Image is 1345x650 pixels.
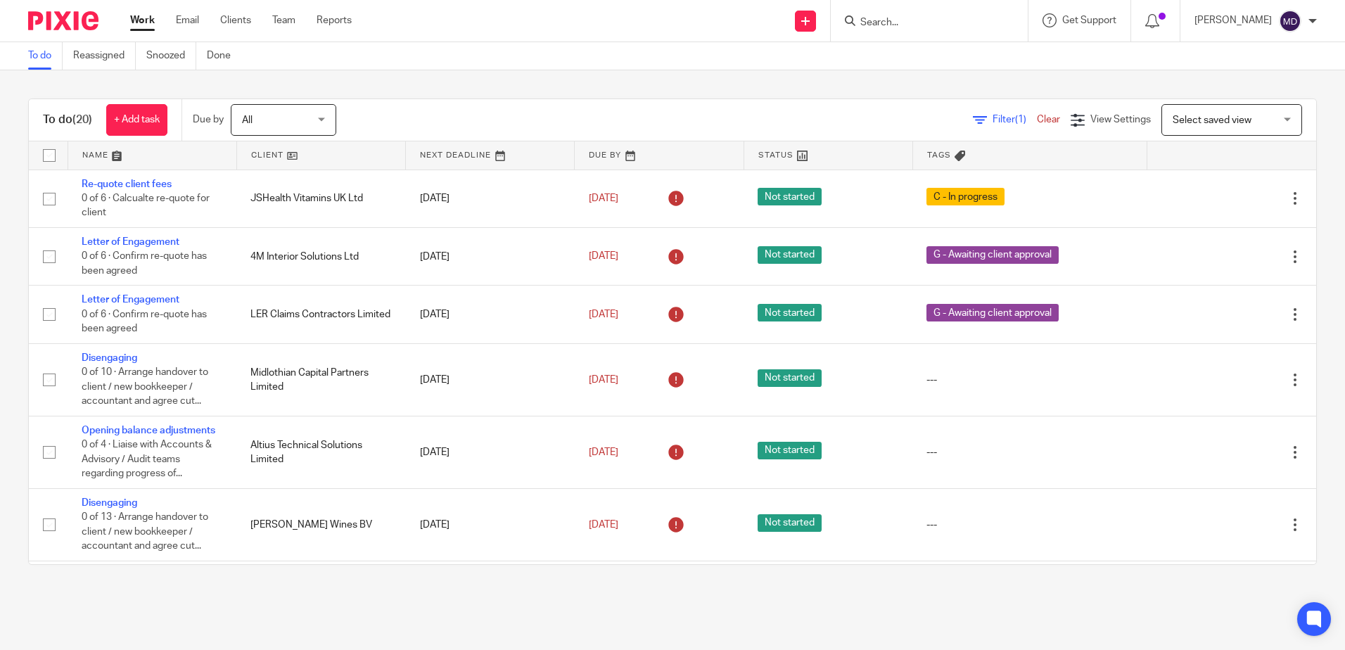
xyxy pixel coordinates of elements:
p: [PERSON_NAME] [1194,13,1272,27]
a: Re-quote client fees [82,179,172,189]
td: [DATE] [406,227,575,285]
span: Select saved view [1173,115,1251,125]
h1: To do [43,113,92,127]
a: Letter of Engagement [82,295,179,305]
span: G - Awaiting client approval [926,246,1059,264]
a: To do [28,42,63,70]
td: [DATE] [406,561,575,611]
span: 0 of 6 · Confirm re-quote has been agreed [82,310,207,334]
a: Reports [317,13,352,27]
input: Search [859,17,986,30]
span: 0 of 10 · Arrange handover to client / new bookkeeper / accountant and agree cut... [82,367,208,406]
span: Not started [758,246,822,264]
td: [DATE] [406,416,575,488]
span: Filter [993,115,1037,125]
span: C - In progress [926,188,1005,205]
td: JSHealth Vitamins UK Ltd [236,170,405,227]
span: Not started [758,514,822,532]
td: [DATE] [406,489,575,561]
span: G - Awaiting client approval [926,304,1059,321]
img: svg%3E [1279,10,1301,32]
div: --- [926,373,1133,387]
a: Team [272,13,295,27]
a: Letter of Engagement [82,237,179,247]
td: Altius Technical Solutions Limited [236,416,405,488]
a: Opening balance adjustments [82,426,215,435]
span: Not started [758,304,822,321]
span: 0 of 6 · Calcualte re-quote for client [82,193,210,218]
span: Tags [927,151,951,159]
span: (1) [1015,115,1026,125]
td: [DATE] [406,343,575,416]
a: Disengaging [82,353,137,363]
span: Get Support [1062,15,1116,25]
div: --- [926,518,1133,532]
a: Snoozed [146,42,196,70]
span: (20) [72,114,92,125]
a: Clients [220,13,251,27]
span: [DATE] [589,375,618,385]
td: [PERSON_NAME] Wines BV [236,489,405,561]
img: Pixie [28,11,98,30]
span: [DATE] [589,310,618,319]
span: View Settings [1090,115,1151,125]
td: Midlothian Capital Partners Limited [236,343,405,416]
td: [DATE] [406,170,575,227]
td: LER Claims Contractors Limited [236,286,405,343]
a: Disengaging [82,498,137,508]
td: 4M Interior Solutions Ltd [236,227,405,285]
span: Not started [758,442,822,459]
span: Not started [758,369,822,387]
span: 0 of 6 · Confirm re-quote has been agreed [82,252,207,276]
a: Done [207,42,241,70]
span: Not started [758,188,822,205]
span: [DATE] [589,252,618,262]
a: Clear [1037,115,1060,125]
td: Mr [PERSON_NAME] [236,561,405,611]
a: Reassigned [73,42,136,70]
span: [DATE] [589,447,618,457]
span: 0 of 4 · Liaise with Accounts & Advisory / Audit teams regarding progress of... [82,440,212,479]
div: --- [926,445,1133,459]
a: + Add task [106,104,167,136]
span: [DATE] [589,193,618,203]
span: All [242,115,253,125]
span: [DATE] [589,520,618,530]
a: Work [130,13,155,27]
td: [DATE] [406,286,575,343]
p: Due by [193,113,224,127]
a: Email [176,13,199,27]
span: 0 of 13 · Arrange handover to client / new bookkeeper / accountant and agree cut... [82,513,208,552]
